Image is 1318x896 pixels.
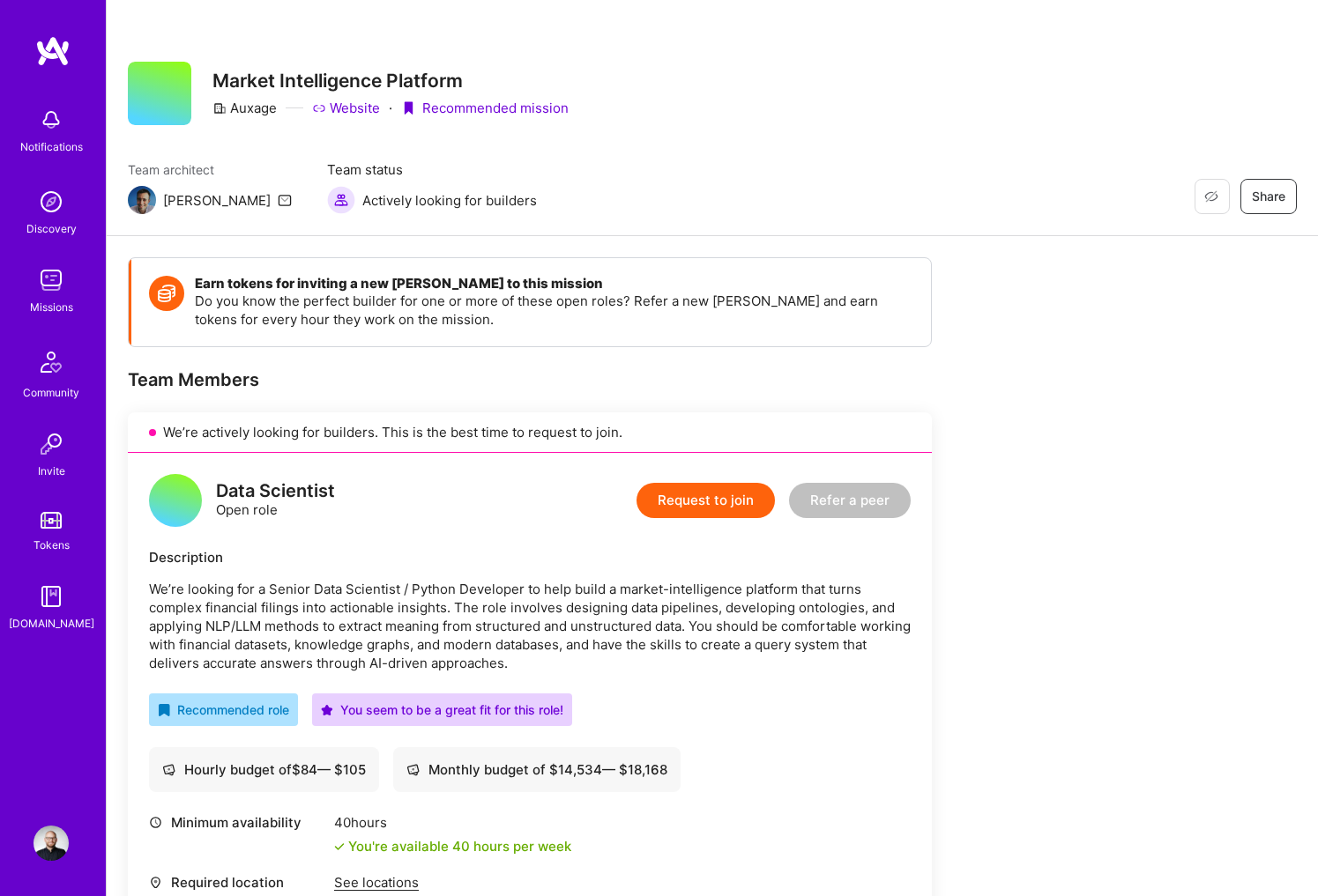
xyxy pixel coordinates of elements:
[321,700,563,719] div: You seem to be a great fit for this role!
[1204,189,1218,204] i: icon EyeClosed
[9,614,94,633] div: [DOMAIN_NAME]
[34,263,69,298] img: teamwork
[34,102,69,137] img: bell
[406,760,667,779] div: Monthly budget of $ 14,534 — $ 18,168
[34,826,69,861] img: User Avatar
[30,298,73,316] div: Missions
[212,101,227,115] i: icon CompanyGray
[389,99,392,117] div: ·
[195,276,913,292] h4: Earn tokens for inviting a new [PERSON_NAME] to this mission
[149,816,162,829] i: icon Clock
[406,763,420,776] i: icon Cash
[34,579,69,614] img: guide book
[30,341,72,383] img: Community
[20,137,83,156] div: Notifications
[158,700,289,719] div: Recommended role
[162,760,366,779] div: Hourly budget of $ 84 — $ 105
[216,482,335,500] div: Data Scientist
[195,292,913,329] p: Do you know the perfect builder for one or more of these open roles? Refer a new [PERSON_NAME] an...
[212,70,569,92] h3: Market Intelligence Platform
[149,813,325,832] div: Minimum availability
[312,99,380,117] a: Website
[1252,188,1285,205] span: Share
[38,462,65,480] div: Invite
[23,383,79,402] div: Community
[278,193,292,207] i: icon Mail
[163,191,271,210] div: [PERSON_NAME]
[34,426,69,462] img: Invite
[34,184,69,219] img: discovery
[216,482,335,519] div: Open role
[327,160,537,179] span: Team status
[212,99,277,117] div: Auxage
[334,841,345,852] i: icon Check
[149,876,162,889] i: icon Location
[334,813,571,832] div: 40 hours
[321,704,333,716] i: icon PurpleStar
[128,160,292,179] span: Team architect
[128,412,932,453] div: We’re actively looking for builders. This is the best time to request to join.
[334,873,552,892] div: See locations
[149,276,184,311] img: Token icon
[789,483,911,518] button: Refer a peer
[1240,179,1297,214] button: Share
[128,186,156,214] img: Team Architect
[29,826,73,861] a: User Avatar
[149,873,325,892] div: Required location
[362,191,537,210] span: Actively looking for builders
[128,368,932,391] div: Team Members
[41,512,62,529] img: tokens
[327,186,355,214] img: Actively looking for builders
[34,536,70,554] div: Tokens
[637,483,775,518] button: Request to join
[401,101,415,115] i: icon PurpleRibbon
[149,548,911,566] div: Description
[158,704,170,716] i: icon RecommendedBadge
[26,219,77,238] div: Discovery
[334,837,571,855] div: You're available 40 hours per week
[401,99,569,117] div: Recommended mission
[162,763,175,776] i: icon Cash
[149,580,911,672] p: We’re looking for a Senior Data Scientist / Python Developer to help build a market-intelligence ...
[35,35,71,67] img: logo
